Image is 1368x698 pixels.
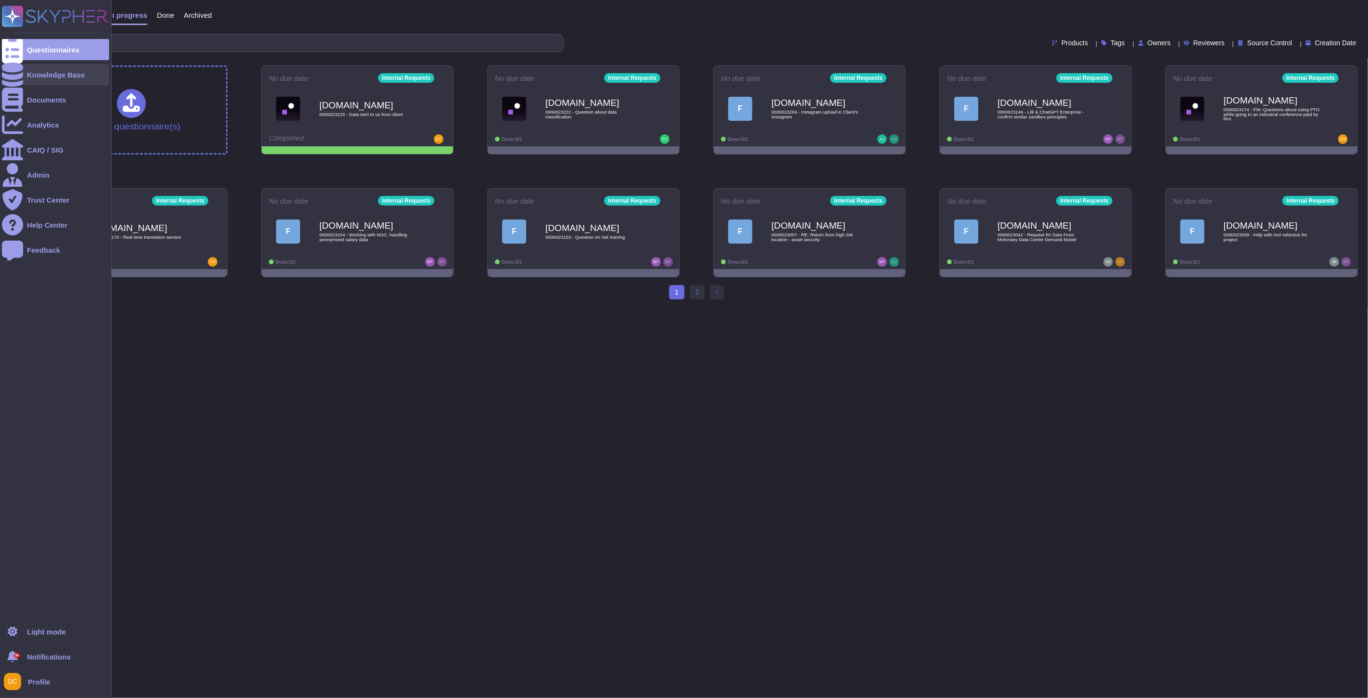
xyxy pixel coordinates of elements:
span: No due date [269,75,308,82]
img: user [663,257,673,267]
div: Internal Requests [152,196,208,206]
div: F [276,220,300,244]
div: F [1180,220,1204,244]
img: user [1330,257,1339,267]
div: F [502,220,526,244]
div: Internal Requests [830,196,887,206]
img: Logo [502,97,526,121]
b: [DOMAIN_NAME] [545,223,642,233]
img: user [889,257,899,267]
span: Done: 0/1 [502,259,522,265]
div: Internal Requests [604,73,660,83]
div: Internal Requests [1056,196,1113,206]
img: user [1103,134,1113,144]
span: Profile [28,678,51,685]
span: 0000023225 - Data sent to us from client [319,112,416,117]
div: Knowledge Base [27,71,85,78]
div: CAIQ / SIG [27,146,63,154]
a: Questionnaires [2,39,109,60]
span: Products [1062,39,1088,46]
span: 0000023057 - RE: Return from high risk location - asset security [772,233,868,242]
img: user [1338,134,1348,144]
div: Documents [27,96,66,103]
a: Feedback [2,239,109,260]
span: Archived [184,12,212,19]
b: [DOMAIN_NAME] [93,223,190,233]
span: 0000023146 - Lilli & ChatGPT Enterprise - confirm similar sandbox principles [998,110,1094,119]
div: Upload questionnaire(s) [82,89,180,131]
b: [DOMAIN_NAME] [998,221,1094,230]
div: F [954,97,978,121]
img: user [434,134,443,144]
img: Logo [276,97,300,121]
span: 0000023042 - Request for Data From McKinsey Data Center Demand Model [998,233,1094,242]
span: No due date [495,75,534,82]
span: Done: 0/1 [728,137,748,142]
img: user [1103,257,1113,267]
a: Trust Center [2,189,109,210]
span: 0000023204 - Instagram upload in Client's Instagram [772,110,868,119]
div: Help Center [27,221,67,229]
div: F [728,97,752,121]
span: In progress [108,12,147,19]
span: Done: 0/1 [728,259,748,265]
div: Internal Requests [1056,73,1113,83]
img: user [1115,257,1125,267]
div: Analytics [27,121,59,129]
div: Internal Requests [830,73,887,83]
span: No due date [721,75,760,82]
img: user [425,257,435,267]
span: › [716,288,718,296]
div: Internal Requests [1282,73,1339,83]
span: No due date [947,197,987,205]
div: F [954,220,978,244]
span: No due date [721,197,760,205]
a: CAIQ / SIG [2,139,109,160]
a: Knowledge Base [2,64,109,85]
span: Done: 0/1 [1180,137,1200,142]
div: Trust Center [27,196,69,204]
b: [DOMAIN_NAME] [772,98,868,107]
span: Reviewers [1193,39,1225,46]
img: user [889,134,899,144]
img: user [1115,134,1125,144]
span: 0000023153 - Question on risk training [545,235,642,240]
span: Done: 0/1 [276,259,296,265]
span: 0000023154 - Working with NOC, handling anonymized salary data [319,233,416,242]
button: user [2,671,28,692]
div: Completed [269,134,387,144]
div: Internal Requests [604,196,660,206]
b: [DOMAIN_NAME] [319,221,416,230]
span: No due date [947,75,987,82]
div: Admin [27,171,50,179]
div: Internal Requests [1282,196,1339,206]
a: Help Center [2,214,109,235]
img: user [1342,257,1351,267]
div: Internal Requests [378,73,434,83]
b: [DOMAIN_NAME] [545,98,642,107]
img: user [651,257,661,267]
span: Creation Date [1315,39,1356,46]
b: [DOMAIN_NAME] [1224,96,1320,105]
span: Source Control [1247,39,1292,46]
div: 9+ [14,653,20,659]
b: [DOMAIN_NAME] [319,101,416,110]
span: Done: 0/1 [1180,259,1200,265]
span: 0000023170 - Real time translation service [93,235,190,240]
div: Questionnaires [27,46,79,53]
span: No due date [1173,75,1213,82]
span: Notifications [27,653,71,660]
span: Done: 0/1 [954,259,974,265]
div: Feedback [27,246,60,254]
a: Analytics [2,114,109,135]
input: Search by keywords [38,35,563,52]
span: Done [157,12,174,19]
div: Internal Requests [378,196,434,206]
img: user [877,257,887,267]
img: user [660,134,670,144]
b: [DOMAIN_NAME] [772,221,868,230]
span: 0000023174 - FW: Questions about using PTO while going to an industrial conference paid by firm [1224,107,1320,121]
span: No due date [495,197,534,205]
span: 0000023039 - Help with tool selection for project [1224,233,1320,242]
div: Light mode [27,628,66,635]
